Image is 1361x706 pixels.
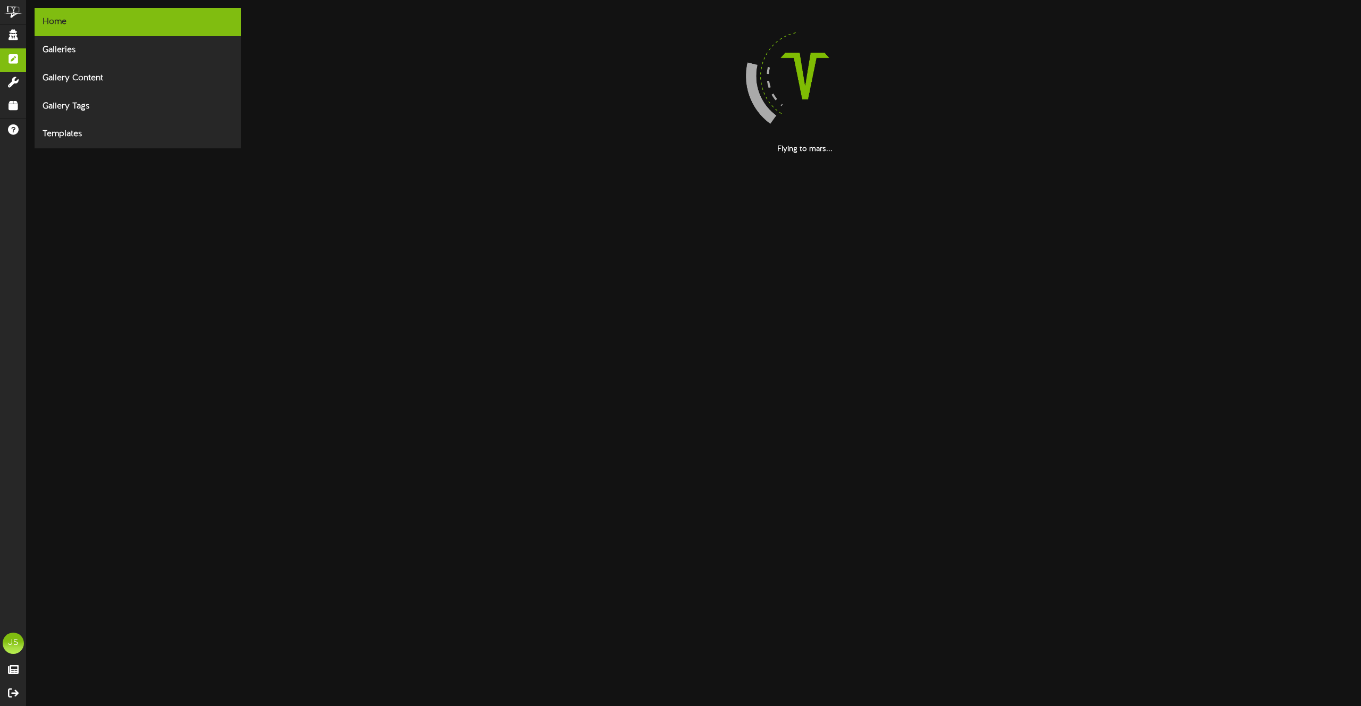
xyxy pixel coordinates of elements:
[35,120,241,148] div: Templates
[35,36,241,64] div: Galleries
[35,8,241,36] div: Home
[3,633,24,654] div: JS
[35,93,241,121] div: Gallery Tags
[737,8,873,144] img: loading-spinner-4.png
[777,145,833,153] strong: Flying to mars...
[35,64,241,93] div: Gallery Content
